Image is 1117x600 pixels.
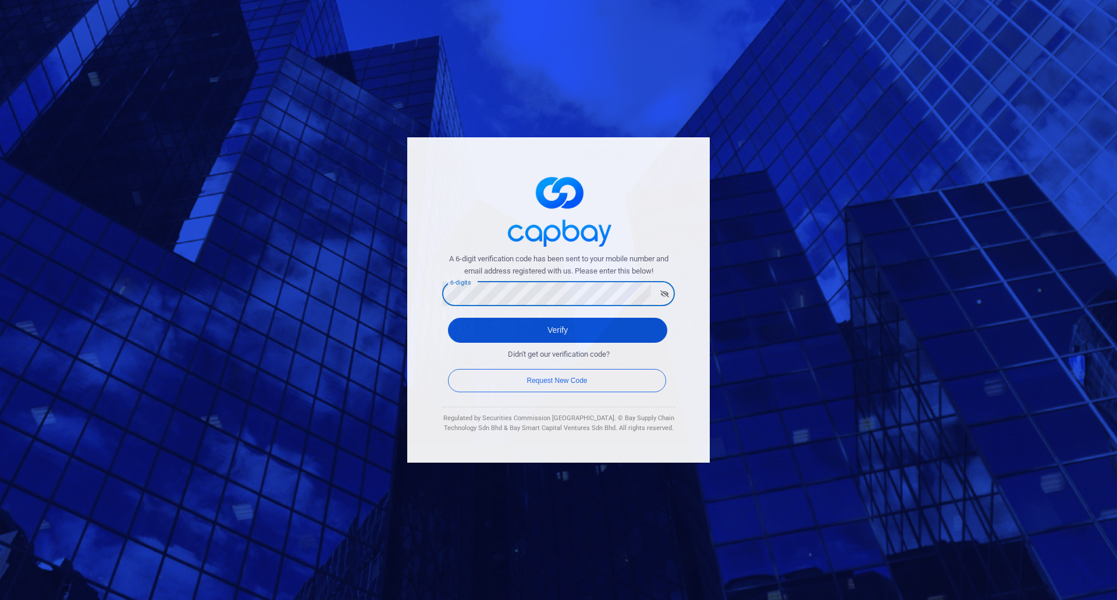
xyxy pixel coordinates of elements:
[442,413,675,434] div: Regulated by Securities Commission [GEOGRAPHIC_DATA]. © Bay Supply Chain Technology Sdn Bhd & Bay...
[442,253,675,278] span: A 6-digit verification code has been sent to your mobile number and email address registered with...
[448,318,667,343] button: Verify
[508,349,610,361] span: Didn't get our verification code?
[448,369,666,392] button: Request New Code
[500,166,617,253] img: logo
[450,278,471,287] label: 6-digits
